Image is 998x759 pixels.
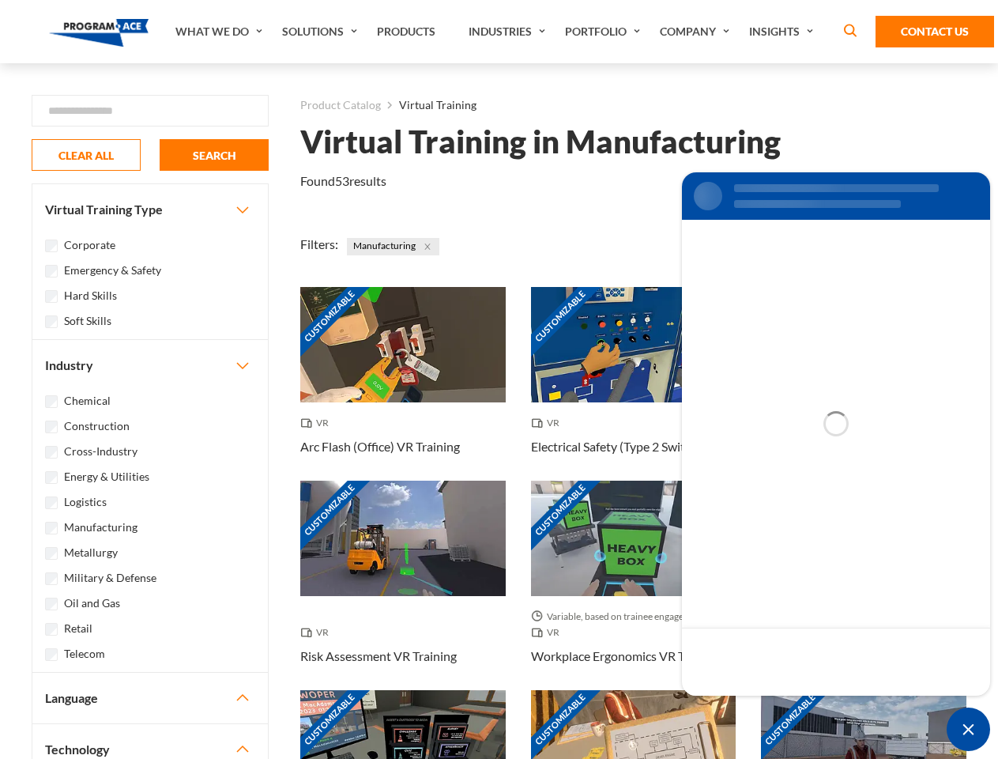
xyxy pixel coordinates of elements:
[64,287,117,304] label: Hard Skills
[45,240,58,252] input: Corporate
[45,421,58,433] input: Construction
[300,287,506,481] a: Customizable Thumbnail - Arc Flash (Office) VR Training VR Arc Flash (Office) VR Training
[45,265,58,278] input: Emergency & Safety
[531,625,566,640] span: VR
[45,290,58,303] input: Hard Skills
[45,598,58,610] input: Oil and Gas
[300,415,335,431] span: VR
[45,572,58,585] input: Military & Defense
[64,262,161,279] label: Emergency & Safety
[64,620,92,637] label: Retail
[381,95,476,115] li: Virtual Training
[947,708,990,751] span: Minimize live chat window
[300,95,381,115] a: Product Catalog
[64,392,111,410] label: Chemical
[45,547,58,560] input: Metallurgy
[64,468,149,485] label: Energy & Utilities
[531,287,736,481] a: Customizable Thumbnail - Electrical Safety (Type 2 Switchgear) VR Training VR Electrical Safety (...
[64,443,137,460] label: Cross-Industry
[347,238,439,255] span: Manufacturing
[64,493,107,511] label: Logistics
[300,128,781,156] h1: Virtual Training in Manufacturing
[300,437,460,456] h3: Arc Flash (Office) VR Training
[419,238,436,255] button: Close
[64,544,118,561] label: Metallurgy
[64,236,115,254] label: Corporate
[300,481,506,690] a: Customizable Thumbnail - Risk Assessment VR Training VR Risk Assessment VR Training
[300,172,386,191] p: Found results
[32,139,141,171] button: CLEAR ALL
[300,95,966,115] nav: breadcrumb
[876,16,994,47] a: Contact Us
[32,673,268,723] button: Language
[32,340,268,391] button: Industry
[531,647,722,666] h3: Workplace Ergonomics VR Training
[64,312,111,330] label: Soft Skills
[300,647,457,666] h3: Risk Assessment VR Training
[45,471,58,484] input: Energy & Utilities
[531,415,566,431] span: VR
[64,569,156,587] label: Military & Defense
[45,623,58,636] input: Retail
[64,645,105,663] label: Telecom
[300,625,335,640] span: VR
[49,19,149,47] img: Program-Ace
[64,519,137,536] label: Manufacturing
[678,168,994,700] iframe: SalesIQ Chat Window
[335,173,349,188] em: 53
[45,522,58,534] input: Manufacturing
[531,437,736,456] h3: Electrical Safety (Type 2 Switchgear) VR Training
[531,609,736,625] span: Variable, based on trainee engagement with exercises.
[531,481,736,690] a: Customizable Thumbnail - Workplace Ergonomics VR Training Variable, based on trainee engagement w...
[45,648,58,661] input: Telecom
[32,184,268,235] button: Virtual Training Type
[45,395,58,408] input: Chemical
[45,446,58,459] input: Cross-Industry
[45,315,58,328] input: Soft Skills
[947,708,990,751] div: Chat Widget
[45,497,58,509] input: Logistics
[64,595,120,612] label: Oil and Gas
[64,417,130,435] label: Construction
[300,236,338,251] span: Filters:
